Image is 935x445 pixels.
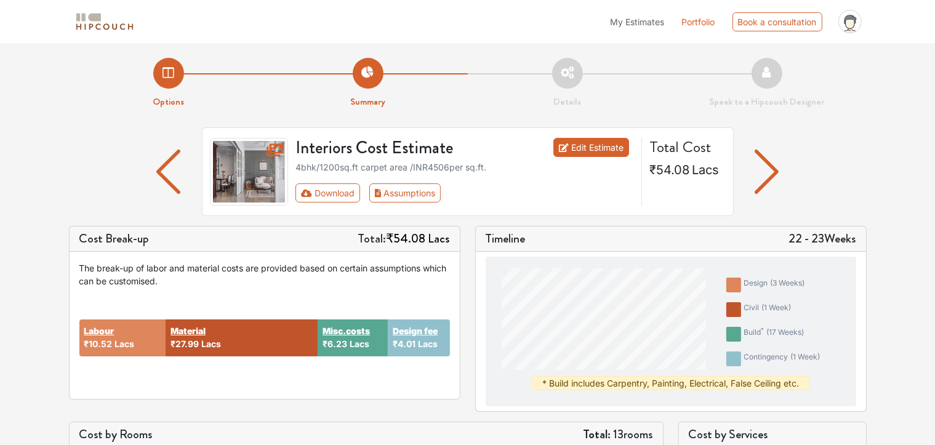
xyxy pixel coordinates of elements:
span: Lacs [428,230,450,247]
span: Lacs [115,339,135,349]
div: Toolbar with button groups [295,183,634,202]
span: ( 3 weeks ) [770,278,805,287]
span: ₹54.08 [649,162,689,177]
button: Misc.costs [323,324,370,337]
div: Book a consultation [732,12,822,31]
h5: Cost by Rooms [79,427,153,442]
div: design [744,278,805,292]
img: arrow left [156,150,180,194]
h5: 22 - 23 Weeks [789,231,856,246]
h3: Interiors Cost Estimate [288,138,523,159]
img: logo-horizontal.svg [74,11,135,33]
a: Edit Estimate [553,138,629,157]
div: 4bhk / 1200 sq.ft carpet area /INR 4506 per sq.ft. [295,161,634,174]
h4: Total Cost [649,138,723,156]
h5: Timeline [486,231,526,246]
button: Design fee [393,324,438,337]
button: Assumptions [369,183,441,202]
span: ₹54.08 [387,230,426,247]
span: ( 1 week ) [790,352,820,361]
div: contingency [744,351,820,366]
img: arrow left [755,150,779,194]
span: ( 17 weeks ) [766,327,804,337]
strong: Details [553,95,581,108]
span: logo-horizontal.svg [74,8,135,36]
button: Download [295,183,360,202]
img: gallery [210,138,289,206]
h5: Cost Break-up [79,231,150,246]
span: ₹10.52 [84,339,113,349]
strong: Options [153,95,184,108]
div: build [744,327,804,342]
span: Lacs [418,339,438,349]
a: Portfolio [682,15,715,28]
span: ( 1 week ) [761,303,791,312]
h5: 13 rooms [584,427,653,442]
div: civil [744,302,791,317]
strong: Total: [584,425,611,443]
div: First group [295,183,451,202]
div: The break-up of labor and material costs are provided based on certain assumptions which can be c... [79,262,450,287]
span: ₹4.01 [393,339,415,349]
span: Lacs [692,162,719,177]
strong: Speak to a Hipcouch Designer [709,95,824,108]
h5: Cost by Services [689,427,856,442]
button: Material [171,324,206,337]
button: Labour [84,324,114,337]
span: Lacs [201,339,221,349]
span: ₹6.23 [323,339,347,349]
strong: Summary [350,95,385,108]
h5: Total: [358,231,450,246]
div: * Build includes Carpentry, Painting, Electrical, False Ceiling etc. [532,376,809,390]
span: ₹27.99 [171,339,199,349]
span: Lacs [350,339,369,349]
span: My Estimates [611,17,665,27]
